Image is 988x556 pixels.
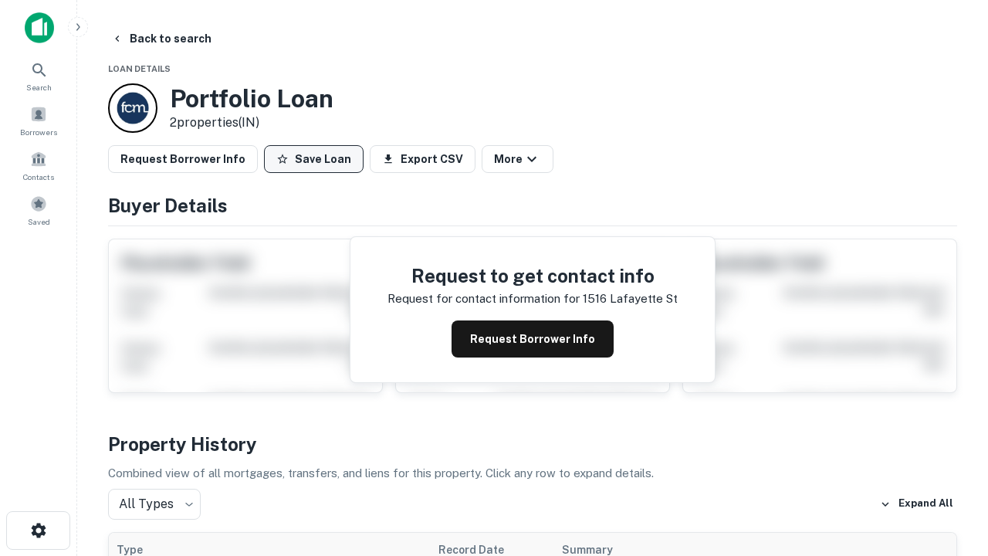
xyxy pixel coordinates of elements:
p: Combined view of all mortgages, transfers, and liens for this property. Click any row to expand d... [108,464,957,483]
a: Borrowers [5,100,73,141]
a: Search [5,55,73,97]
h4: Property History [108,430,957,458]
button: Back to search [105,25,218,53]
iframe: Chat Widget [911,432,988,507]
a: Contacts [5,144,73,186]
p: 1516 lafayette st [583,290,678,308]
img: capitalize-icon.png [25,12,54,43]
button: Expand All [876,493,957,516]
h4: Buyer Details [108,192,957,219]
h4: Request to get contact info [387,262,678,290]
span: Borrowers [20,126,57,138]
p: 2 properties (IN) [170,114,333,132]
span: Saved [28,215,50,228]
span: Search [26,81,52,93]
span: Loan Details [108,64,171,73]
button: Request Borrower Info [452,320,614,358]
span: Contacts [23,171,54,183]
a: Saved [5,189,73,231]
button: More [482,145,553,173]
h3: Portfolio Loan [170,84,333,114]
button: Export CSV [370,145,475,173]
button: Save Loan [264,145,364,173]
button: Request Borrower Info [108,145,258,173]
div: All Types [108,489,201,520]
p: Request for contact information for [387,290,580,308]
